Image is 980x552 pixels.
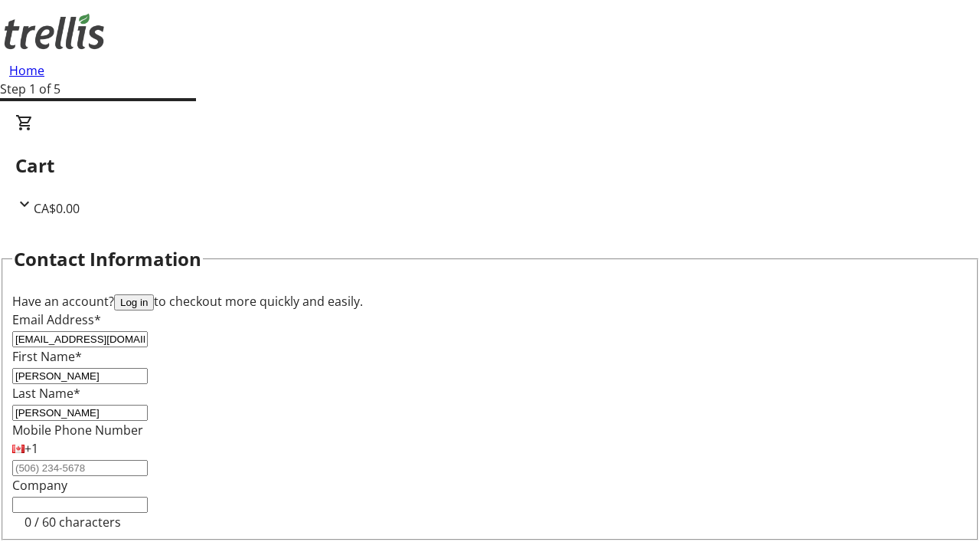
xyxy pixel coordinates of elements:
[12,460,148,476] input: (506) 234-5678
[12,422,143,439] label: Mobile Phone Number
[12,292,968,310] div: Have an account? to checkout more quickly and easily.
[14,245,201,273] h2: Contact Information
[12,385,80,402] label: Last Name*
[24,514,121,531] tr-character-limit: 0 / 60 characters
[15,113,965,218] div: CartCA$0.00
[12,477,67,494] label: Company
[12,311,101,328] label: Email Address*
[12,348,82,365] label: First Name*
[15,152,965,179] h2: Cart
[34,200,80,217] span: CA$0.00
[114,294,154,310] button: Log in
